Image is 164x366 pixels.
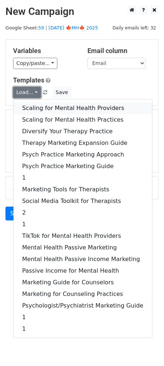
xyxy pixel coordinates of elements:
[13,114,152,126] a: Scaling for Mental Health Practices
[110,24,159,32] span: Daily emails left: 32
[52,87,71,98] button: Save
[13,172,152,184] a: 1
[13,242,152,253] a: Mental Health Passive Marketing
[13,58,57,69] a: Copy/paste...
[13,87,41,98] a: Load...
[13,126,152,137] a: Diversify Your Therapy Practice
[13,323,152,335] a: 1
[13,47,77,55] h5: Variables
[128,331,164,366] iframe: Chat Widget
[87,47,151,55] h5: Email column
[13,149,152,160] a: Psych Practice Marketing Approach
[13,265,152,277] a: Passive Income for Mental Health
[13,230,152,242] a: TikTok for Mental Health Providers
[13,253,152,265] a: Mental Health Passive Income Marketing
[110,25,159,30] a: Daily emails left: 32
[13,312,152,323] a: 1
[5,5,159,18] h2: New Campaign
[13,288,152,300] a: Marketing for Counseling Practices
[13,102,152,114] a: Scaling for Mental Health Providers
[13,160,152,172] a: Psych Practice Marketing Guide
[13,300,152,312] a: Psychologist/Psychiatrist Marketing Guide
[13,76,44,84] a: Templates
[13,277,152,288] a: Marketing Guide for Counselors
[13,184,152,195] a: Marketing Tools for Therapists
[13,137,152,149] a: Therapy Marketing Expansion Guide
[5,25,98,30] small: Google Sheet:
[38,25,98,30] a: 59 | [DATE] 🍁MH🍁 2025
[13,207,152,219] a: 2
[13,219,152,230] a: 1
[13,195,152,207] a: Social Media Toolkit for Therapists
[5,207,29,220] a: Send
